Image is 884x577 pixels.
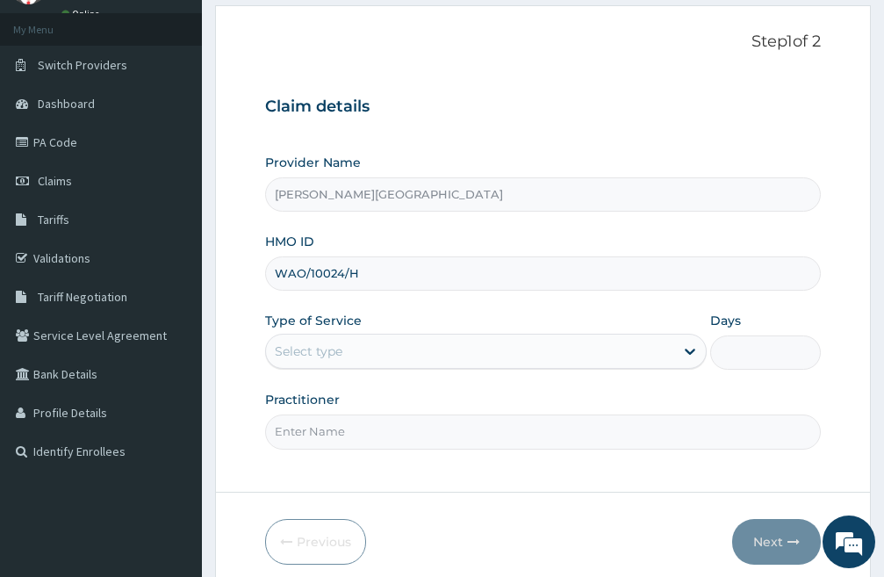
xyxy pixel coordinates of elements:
div: Chat with us now [91,98,295,121]
div: Minimize live chat window [288,9,330,51]
span: Tariff Negotiation [38,289,127,305]
h3: Claim details [265,97,821,117]
a: Online [61,8,104,20]
span: Claims [38,173,72,189]
label: Practitioner [265,391,340,408]
p: Step 1 of 2 [265,32,821,52]
label: Type of Service [265,312,362,329]
button: Previous [265,519,366,565]
span: We're online! [102,175,242,352]
span: Dashboard [38,96,95,112]
label: Provider Name [265,154,361,171]
button: Next [732,519,821,565]
input: Enter HMO ID [265,256,821,291]
span: Switch Providers [38,57,127,73]
input: Enter Name [265,415,821,449]
span: Tariffs [38,212,69,227]
label: Days [710,312,741,329]
div: Select type [275,343,342,360]
label: HMO ID [265,233,314,250]
img: d_794563401_company_1708531726252_794563401 [32,88,71,132]
textarea: Type your message and hit 'Enter' [9,387,334,449]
